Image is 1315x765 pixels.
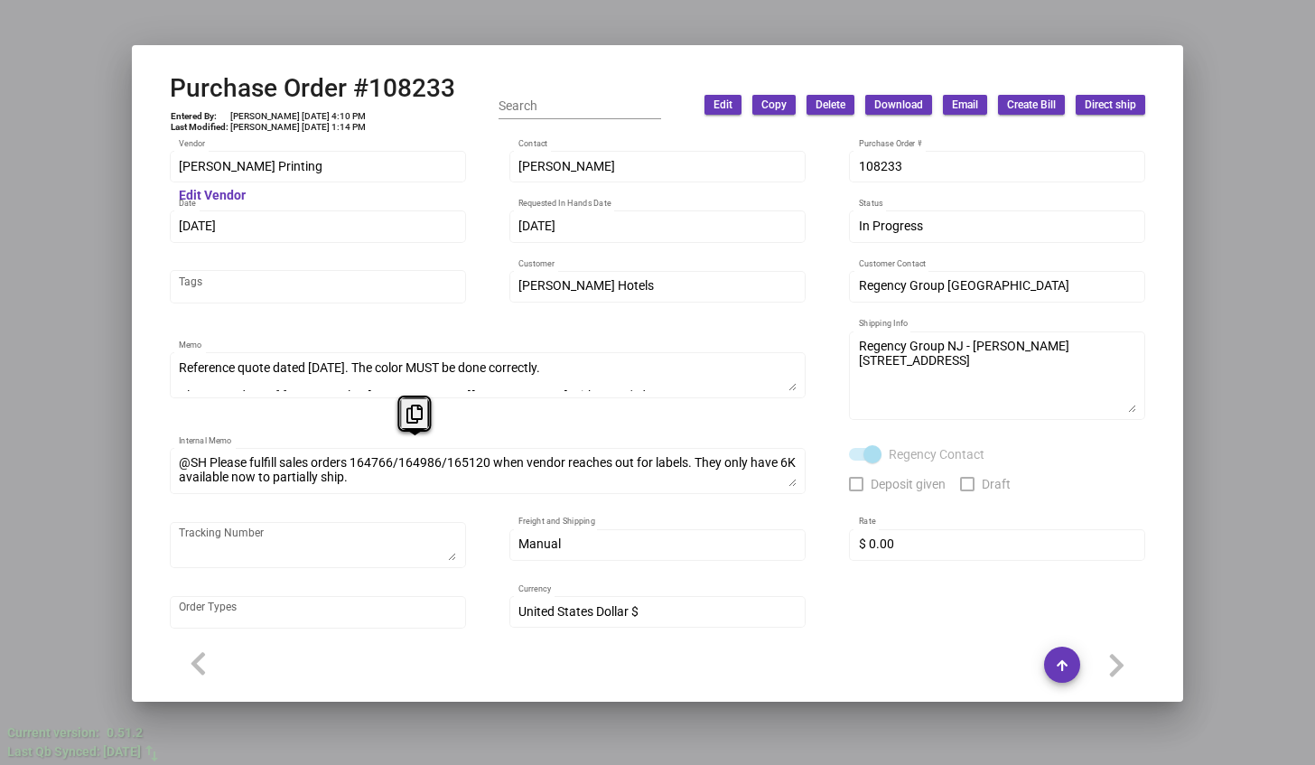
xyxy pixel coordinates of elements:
[889,443,984,465] span: Regency Contact
[998,95,1065,115] button: Create Bill
[704,95,741,115] button: Edit
[982,473,1011,495] span: Draft
[871,473,946,495] span: Deposit given
[943,95,987,115] button: Email
[1007,98,1056,113] span: Create Bill
[170,73,455,104] h2: Purchase Order #108233
[107,723,143,742] div: 0.51.2
[170,122,229,133] td: Last Modified:
[807,95,854,115] button: Delete
[761,98,787,113] span: Copy
[816,98,845,113] span: Delete
[518,536,561,551] span: Manual
[406,405,423,424] i: Copy
[752,95,796,115] button: Copy
[179,189,246,203] mat-hint: Edit Vendor
[7,723,99,742] div: Current version:
[865,95,932,115] button: Download
[859,219,923,233] span: In Progress
[713,98,732,113] span: Edit
[874,98,923,113] span: Download
[229,122,367,133] td: [PERSON_NAME] [DATE] 1:14 PM
[229,111,367,122] td: [PERSON_NAME] [DATE] 4:10 PM
[1076,95,1145,115] button: Direct ship
[7,742,141,761] div: Last Qb Synced: [DATE]
[952,98,978,113] span: Email
[1085,98,1136,113] span: Direct ship
[170,111,229,122] td: Entered By:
